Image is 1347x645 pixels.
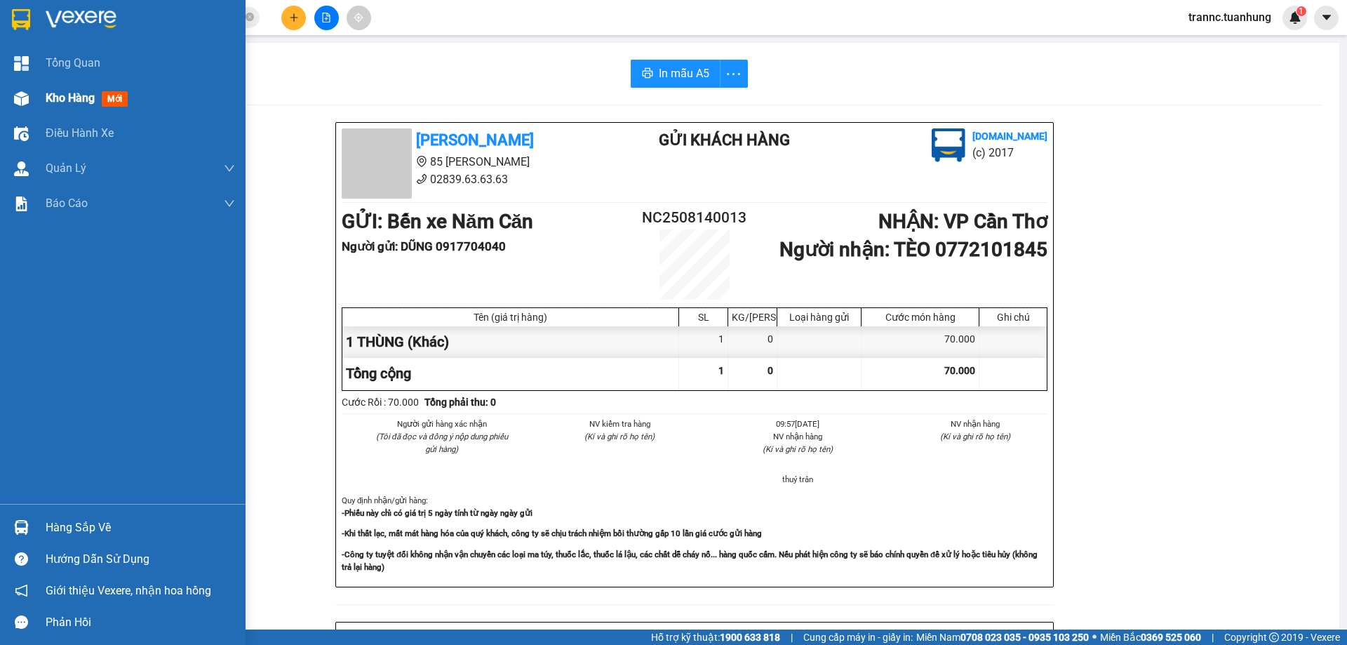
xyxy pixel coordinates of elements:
div: Loại hàng gửi [781,312,857,323]
span: down [224,198,235,209]
div: Cước Rồi : 70.000 [342,394,419,410]
button: printerIn mẫu A5 [631,60,721,88]
span: trannc.tuanhung [1177,8,1282,26]
div: 1 THÙNG (Khác) [342,326,679,358]
span: Miền Bắc [1100,630,1201,645]
img: solution-icon [14,197,29,211]
span: mới [102,91,128,107]
span: environment [81,34,92,45]
strong: 0708 023 035 - 0935 103 250 [960,632,1089,643]
div: Ghi chú [983,312,1043,323]
span: In mẫu A5 [659,65,709,82]
i: (Kí và ghi rõ họ tên) [940,432,1010,441]
span: printer [642,67,653,81]
b: GỬI : Bến xe Năm Căn [6,88,198,111]
span: down [224,163,235,174]
span: aim [354,13,363,22]
li: 85 [PERSON_NAME] [6,31,267,48]
b: [PERSON_NAME] [416,131,534,149]
span: question-circle [15,552,28,566]
b: NHẬN : VP Cần Thơ [878,210,1047,233]
i: (Kí và ghi rõ họ tên) [584,432,655,441]
span: environment [416,156,427,167]
span: plus [289,13,299,22]
div: Phản hồi [46,612,235,633]
img: dashboard-icon [14,56,29,71]
div: 1 [679,326,728,358]
b: Người nhận : TÈO 0772101845 [779,238,1047,261]
span: 70.000 [944,365,975,376]
div: Tên (giá trị hàng) [346,312,675,323]
span: phone [81,51,92,62]
img: warehouse-icon [14,161,29,176]
span: Báo cáo [46,194,88,212]
button: file-add [314,6,339,30]
span: copyright [1269,632,1279,642]
span: more [721,65,747,83]
img: icon-new-feature [1289,11,1301,24]
strong: -Phiếu này chỉ có giá trị 5 ngày tính từ ngày ngày gửi [342,508,532,518]
span: Hỗ trợ kỹ thuật: [651,630,780,645]
span: Điều hành xe [46,124,114,142]
li: thuý trân [725,473,870,486]
span: message [15,616,28,629]
div: KG/[PERSON_NAME] [732,312,773,323]
b: [PERSON_NAME] [81,9,199,27]
li: 85 [PERSON_NAME] [342,153,603,171]
b: Tổng phải thu: 0 [424,397,496,408]
strong: -Công ty tuyệt đối không nhận vận chuyển các loại ma túy, thuốc lắc, thuốc lá lậu, các chất dễ ch... [342,550,1038,572]
span: caret-down [1320,11,1333,24]
span: 0 [768,365,773,376]
i: (Tôi đã đọc và đồng ý nộp dung phiếu gửi hàng) [376,432,508,454]
span: 1 [718,365,724,376]
span: close-circle [246,13,254,21]
img: warehouse-icon [14,520,29,535]
strong: 1900 633 818 [720,632,780,643]
div: Cước món hàng [865,312,975,323]
b: GỬI : Bến xe Năm Căn [342,210,533,233]
span: 1 [1299,6,1304,16]
div: Hàng sắp về [46,517,235,538]
li: NV nhận hàng [904,418,1048,430]
img: warehouse-icon [14,91,29,106]
span: ⚪️ [1092,634,1097,640]
li: NV kiểm tra hàng [548,418,692,430]
b: Người gửi : DŨNG 0917704040 [342,239,506,253]
button: more [720,60,748,88]
li: NV nhận hàng [725,430,870,443]
span: | [1212,630,1214,645]
span: phone [416,173,427,185]
img: logo-vxr [12,9,30,30]
span: | [791,630,793,645]
span: Tổng cộng [346,365,411,382]
i: (Kí và ghi rõ họ tên) [763,444,833,454]
div: 70.000 [862,326,979,358]
h2: NC2508140013 [636,206,753,230]
div: Hướng dẫn sử dụng [46,549,235,570]
span: Kho hàng [46,91,95,105]
span: Giới thiệu Vexere, nhận hoa hồng [46,582,211,599]
button: aim [347,6,371,30]
span: Miền Nam [916,630,1089,645]
span: notification [15,584,28,597]
li: (c) 2017 [972,144,1047,161]
strong: -Khi thất lạc, mất mát hàng hóa của quý khách, công ty sẽ chịu trách nhiệm bồi thường gấp 10 lần ... [342,528,762,538]
li: Người gửi hàng xác nhận [370,418,514,430]
sup: 1 [1296,6,1306,16]
strong: 0369 525 060 [1141,632,1201,643]
li: 09:57[DATE] [725,418,870,430]
span: Cung cấp máy in - giấy in: [803,630,913,645]
button: caret-down [1314,6,1339,30]
span: close-circle [246,11,254,25]
span: Tổng Quan [46,54,100,72]
div: SL [683,312,724,323]
span: Quản Lý [46,159,86,177]
button: plus [281,6,306,30]
img: warehouse-icon [14,126,29,141]
b: Gửi khách hàng [659,131,790,149]
div: Quy định nhận/gửi hàng : [342,494,1047,573]
span: file-add [321,13,331,22]
b: [DOMAIN_NAME] [972,131,1047,142]
li: 02839.63.63.63 [6,48,267,66]
div: 0 [728,326,777,358]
